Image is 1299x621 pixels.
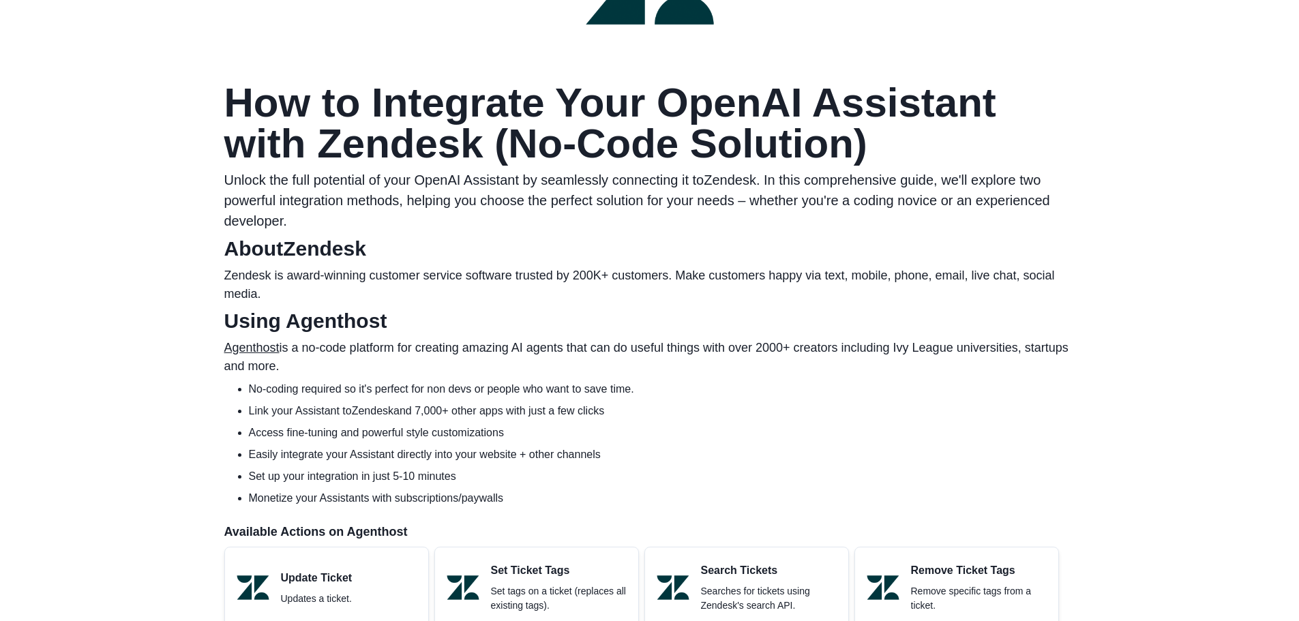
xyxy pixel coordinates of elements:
[701,562,837,579] p: Search Tickets
[249,490,1075,506] li: Monetize your Assistants with subscriptions/paywalls
[224,341,280,354] a: Agenthost
[224,170,1075,231] p: Unlock the full potential of your OpenAI Assistant by seamlessly connecting it to Zendesk . In th...
[281,570,353,586] p: Update Ticket
[224,82,1075,164] h1: How to Integrate Your OpenAI Assistant with Zendesk (No-Code Solution)
[249,468,1075,485] li: Set up your integration in just 5-10 minutes
[446,571,480,605] img: Zendesk logo
[491,562,627,579] p: Set Ticket Tags
[236,571,270,605] img: Zendesk logo
[224,309,1075,333] h2: Using Agenthost
[701,584,837,613] p: Searches for tickets using Zendesk's search API.
[249,403,1075,419] li: Link your Assistant to Zendesk and 7,000+ other apps with just a few clicks
[224,267,1075,303] p: Zendesk is award-winning customer service software trusted by 200K+ customers. Make customers hap...
[224,523,1075,541] p: Available Actions on Agenthost
[491,584,627,613] p: Set tags on a ticket (replaces all existing tags).
[224,339,1075,376] p: is a no-code platform for creating amazing AI agents that can do useful things with over 2000+ cr...
[656,571,690,605] img: Zendesk logo
[911,584,1047,613] p: Remove specific tags from a ticket.
[249,425,1075,441] li: Access fine-tuning and powerful style customizations
[281,592,353,606] p: Updates a ticket.
[249,381,1075,397] li: No-coding required so it's perfect for non devs or people who want to save time.
[249,446,1075,463] li: Easily integrate your Assistant directly into your website + other channels
[224,237,1075,261] h2: About Zendesk
[911,562,1047,579] p: Remove Ticket Tags
[866,571,900,605] img: Zendesk logo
